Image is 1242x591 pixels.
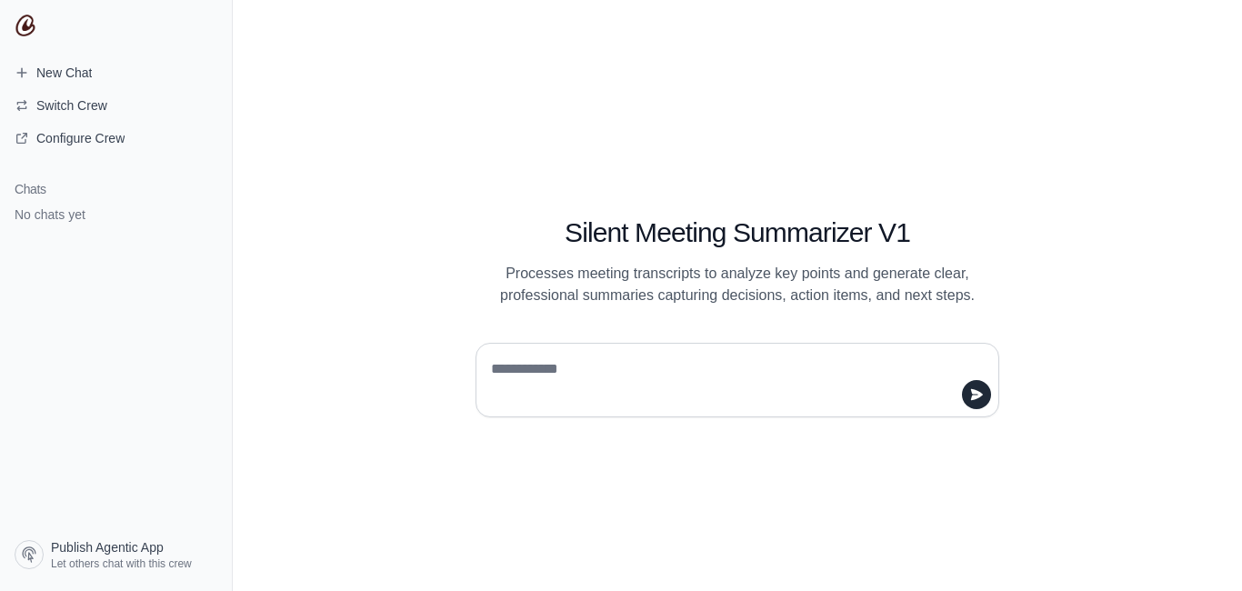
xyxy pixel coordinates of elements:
h1: Silent Meeting Summarizer V1 [476,216,999,249]
span: Publish Agentic App [51,538,164,556]
a: Publish Agentic App Let others chat with this crew [7,533,225,576]
span: Configure Crew [36,129,125,147]
span: Switch Crew [36,96,107,115]
a: New Chat [7,58,225,87]
img: CrewAI Logo [15,15,36,36]
a: Configure Crew [7,124,225,153]
button: Switch Crew [7,91,225,120]
span: New Chat [36,64,92,82]
p: Processes meeting transcripts to analyze key points and generate clear, professional summaries ca... [476,263,999,306]
span: Let others chat with this crew [51,556,192,571]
